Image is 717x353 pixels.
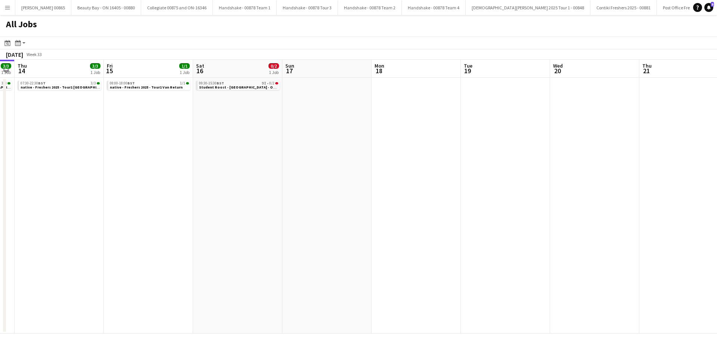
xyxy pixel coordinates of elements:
[338,0,402,15] button: Handshake - 00878 Team 2
[402,0,466,15] button: Handshake - 00878 Team 4
[711,2,714,7] span: 8
[15,0,71,15] button: [PERSON_NAME] 00865
[466,0,590,15] button: [DEMOGRAPHIC_DATA][PERSON_NAME] 2025 Tour 1 - 00848
[590,0,657,15] button: Contiki Freshers 2025 - 00881
[25,52,43,57] span: Week 33
[704,3,713,12] a: 8
[71,0,141,15] button: Beauty Bay - ON 16405 - 00880
[213,0,277,15] button: Handshake - 00878 Team 1
[6,51,23,58] div: [DATE]
[277,0,338,15] button: Handshake - 00878 Tour 3
[141,0,213,15] button: Collegiate 00875 and ON-16346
